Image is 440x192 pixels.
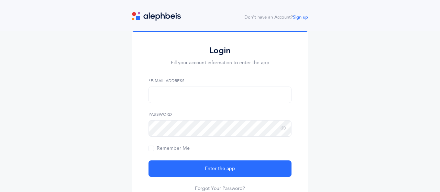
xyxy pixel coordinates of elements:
[148,59,291,67] p: Fill your account information to enter the app
[195,185,245,192] a: Forgot Your Password?
[244,14,308,21] div: Don't have an Account?
[148,78,291,84] label: *E-Mail Address
[148,160,291,177] button: Enter the app
[205,165,235,172] span: Enter the app
[293,15,308,20] a: Sign up
[148,111,291,117] label: Password
[148,146,190,151] span: Remember Me
[148,45,291,56] h2: Login
[132,12,181,21] img: logo.svg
